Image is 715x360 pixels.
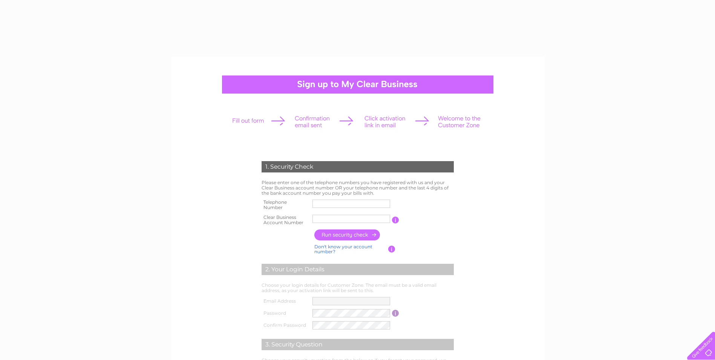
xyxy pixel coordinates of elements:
[262,339,454,350] div: 3. Security Question
[388,246,395,252] input: Information
[260,178,456,197] td: Please enter one of the telephone numbers you have registered with us and your Clear Business acc...
[260,212,311,228] th: Clear Business Account Number
[262,264,454,275] div: 2. Your Login Details
[392,217,399,223] input: Information
[392,310,399,317] input: Information
[262,161,454,172] div: 1. Security Check
[260,197,311,212] th: Telephone Number
[260,319,311,331] th: Confirm Password
[260,281,456,295] td: Choose your login details for Customer Zone. The email must be a valid email address, as your act...
[314,244,372,255] a: Don't know your account number?
[260,295,311,307] th: Email Address
[260,307,311,319] th: Password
